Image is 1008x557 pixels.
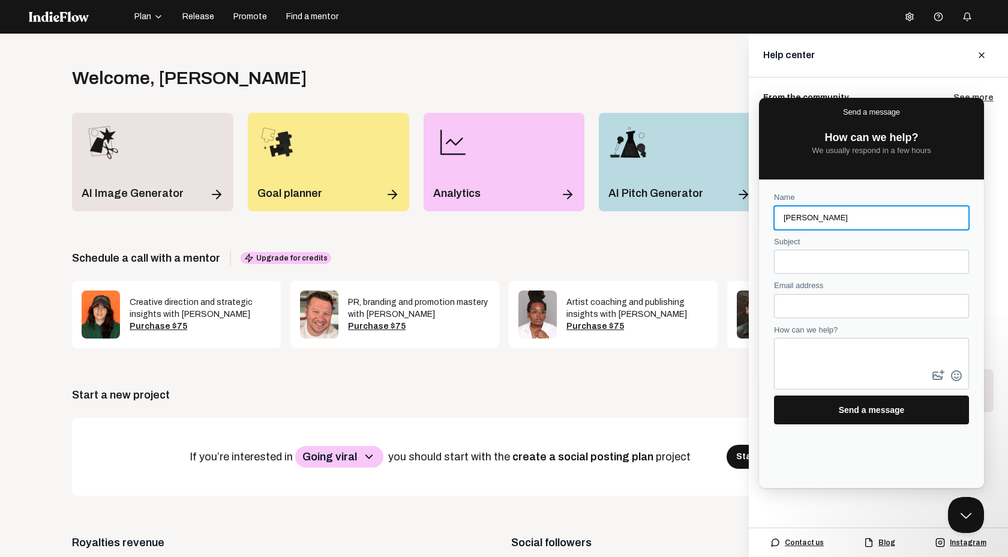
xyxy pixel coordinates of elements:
div: PR, branding and promotion mastery with [PERSON_NAME] [348,297,490,321]
div: Creative direction and strategic insights with [PERSON_NAME] [130,297,271,321]
img: line-chart.png [433,122,473,162]
button: Instagram [928,533,994,552]
p: Analytics [433,185,481,202]
span: Instagram [950,538,986,547]
img: indieflow-logo-white.svg [29,11,89,22]
span: you should start with the [388,451,512,463]
img: message-circle.svg [770,538,780,547]
span: , [PERSON_NAME] [150,68,307,88]
button: Start new project [727,445,819,469]
span: Upgrade for credits [241,252,331,264]
span: Promote [233,11,267,23]
button: Going viral [295,446,383,468]
button: Find a mentor [279,7,346,26]
iframe: To enrich screen reader interactions, please activate Accessibility in Grammarly extension settings [759,98,984,488]
span: Find a mentor [286,11,338,23]
span: Plan [134,11,151,23]
img: merch_designer_icon.png [82,122,121,162]
img: file.svg [864,538,874,547]
span: If you’re interested in [190,451,295,463]
span: Release [182,11,214,23]
div: Purchase $75 [566,321,708,333]
p: AI Pitch Generator [608,185,703,202]
span: create a social posting plan [512,451,656,463]
a: See more [953,92,994,104]
span: Contact us [785,538,824,547]
span: Schedule a call with a mentor [72,250,220,266]
span: Royalties revenue [72,534,497,551]
button: Blog [857,533,902,552]
span: From the community [763,92,848,104]
span: project [656,451,693,463]
div: Start a new project [72,387,170,403]
button: Contact us [763,533,831,552]
div: Welcome [72,67,307,89]
img: pitch_wizard_icon.png [608,122,648,162]
iframe: Help Scout Beacon - Close [948,497,984,533]
span: Social followers [511,534,936,551]
div: Artist coaching and publishing insights with [PERSON_NAME] [566,297,708,321]
div: Purchase $75 [130,321,271,333]
img: goal_planner_icon.png [257,122,297,162]
button: Plan [127,7,170,26]
button: Release [175,7,221,26]
p: AI Image Generator [82,185,184,202]
div: Purchase $75 [348,321,490,333]
span: Blog [878,538,895,547]
img: instagram.svg [935,538,945,547]
p: Goal planner [257,185,322,202]
button: Promote [226,7,274,26]
div: Help center [763,48,815,62]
